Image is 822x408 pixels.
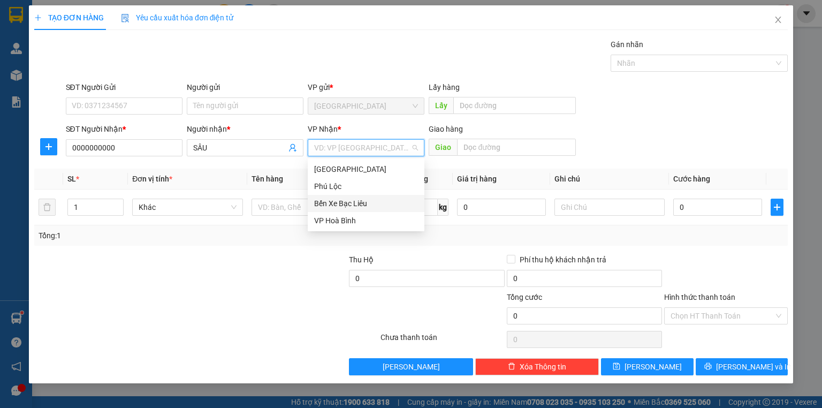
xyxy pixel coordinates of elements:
[66,123,182,135] div: SĐT Người Nhận
[41,142,57,151] span: plus
[771,203,783,211] span: plus
[308,81,424,93] div: VP gửi
[507,293,542,301] span: Tổng cước
[438,199,448,216] span: kg
[5,37,204,50] li: 0946 508 595
[308,161,424,178] div: Sài Gòn
[187,81,303,93] div: Người gửi
[187,123,303,135] div: Người nhận
[429,139,457,156] span: Giao
[520,361,566,373] span: Xóa Thông tin
[349,255,374,264] span: Thu Hộ
[308,125,338,133] span: VP Nhận
[121,13,234,22] span: Yêu cầu xuất hóa đơn điện tử
[62,26,70,34] span: environment
[457,139,576,156] input: Dọc đường
[664,293,735,301] label: Hình thức thanh toán
[62,7,142,20] b: Nhà Xe Hà My
[453,97,576,114] input: Dọc đường
[774,16,782,24] span: close
[515,254,611,266] span: Phí thu hộ khách nhận trả
[39,199,56,216] button: delete
[429,83,460,92] span: Lấy hàng
[673,175,710,183] span: Cước hàng
[613,362,620,371] span: save
[132,175,172,183] span: Đơn vị tính
[611,40,643,49] label: Gán nhãn
[349,358,473,375] button: [PERSON_NAME]
[383,361,440,373] span: [PERSON_NAME]
[314,215,418,226] div: VP Hoà Bình
[314,163,418,175] div: [GEOGRAPHIC_DATA]
[379,331,505,350] div: Chưa thanh toán
[429,97,453,114] span: Lấy
[314,98,418,114] span: Sài Gòn
[554,199,665,216] input: Ghi Chú
[67,175,76,183] span: SL
[696,358,788,375] button: printer[PERSON_NAME] và In
[308,178,424,195] div: Phú Lộc
[252,199,362,216] input: VD: Bàn, Ghế
[550,169,669,190] th: Ghi chú
[429,125,463,133] span: Giao hàng
[308,212,424,229] div: VP Hoà Bình
[457,199,546,216] input: 0
[34,14,42,21] span: plus
[457,175,497,183] span: Giá trị hàng
[288,143,297,152] span: user-add
[508,362,515,371] span: delete
[625,361,682,373] span: [PERSON_NAME]
[252,175,283,183] span: Tên hàng
[716,361,791,373] span: [PERSON_NAME] và In
[66,81,182,93] div: SĐT Người Gửi
[62,39,70,48] span: phone
[40,138,57,155] button: plus
[771,199,783,216] button: plus
[121,14,130,22] img: icon
[34,13,104,22] span: TẠO ĐƠN HÀNG
[39,230,318,241] div: Tổng: 1
[5,24,204,37] li: 995 [PERSON_NAME]
[601,358,694,375] button: save[PERSON_NAME]
[308,195,424,212] div: Bến Xe Bạc Liêu
[475,358,599,375] button: deleteXóa Thông tin
[5,67,186,85] b: GỬI : [GEOGRAPHIC_DATA]
[314,198,418,209] div: Bến Xe Bạc Liêu
[704,362,712,371] span: printer
[314,180,418,192] div: Phú Lộc
[763,5,793,35] button: Close
[139,199,236,215] span: Khác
